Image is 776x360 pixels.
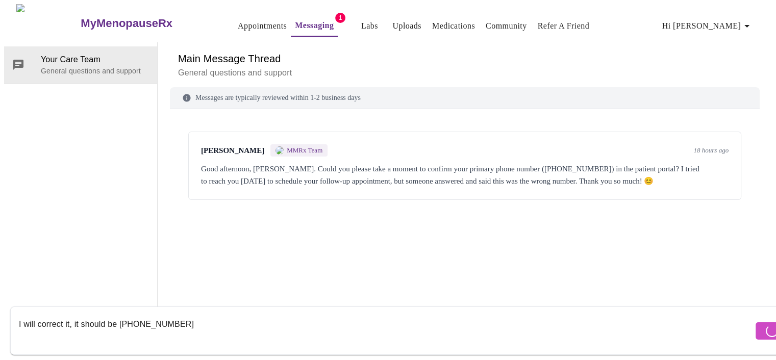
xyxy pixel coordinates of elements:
span: Hi [PERSON_NAME] [662,19,753,33]
p: General questions and support [41,66,149,76]
button: Hi [PERSON_NAME] [658,16,757,36]
span: Your Care Team [41,54,149,66]
button: Medications [428,16,479,36]
h3: MyMenopauseRx [81,17,172,30]
h6: Main Message Thread [178,50,752,67]
a: MyMenopauseRx [80,6,213,41]
div: Your Care TeamGeneral questions and support [4,46,157,83]
img: MyMenopauseRx Logo [16,4,80,42]
a: Appointments [238,19,287,33]
span: MMRx Team [287,146,322,155]
button: Messaging [291,15,338,37]
img: MMRX [276,146,284,155]
div: Good afternoon, [PERSON_NAME]. Could you please take a moment to confirm your primary phone numbe... [201,163,729,187]
a: Community [486,19,527,33]
button: Uploads [388,16,425,36]
button: Appointments [234,16,291,36]
div: Messages are typically reviewed within 1-2 business days [170,87,760,109]
a: Messaging [295,18,334,33]
p: General questions and support [178,67,752,79]
button: Community [482,16,531,36]
textarea: Send a message about your appointment [19,314,753,347]
span: 1 [335,13,345,23]
a: Refer a Friend [538,19,590,33]
a: Medications [432,19,475,33]
a: Labs [361,19,378,33]
a: Uploads [392,19,421,33]
span: 18 hours ago [693,146,729,155]
button: Labs [353,16,386,36]
span: [PERSON_NAME] [201,146,264,155]
button: Refer a Friend [534,16,594,36]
